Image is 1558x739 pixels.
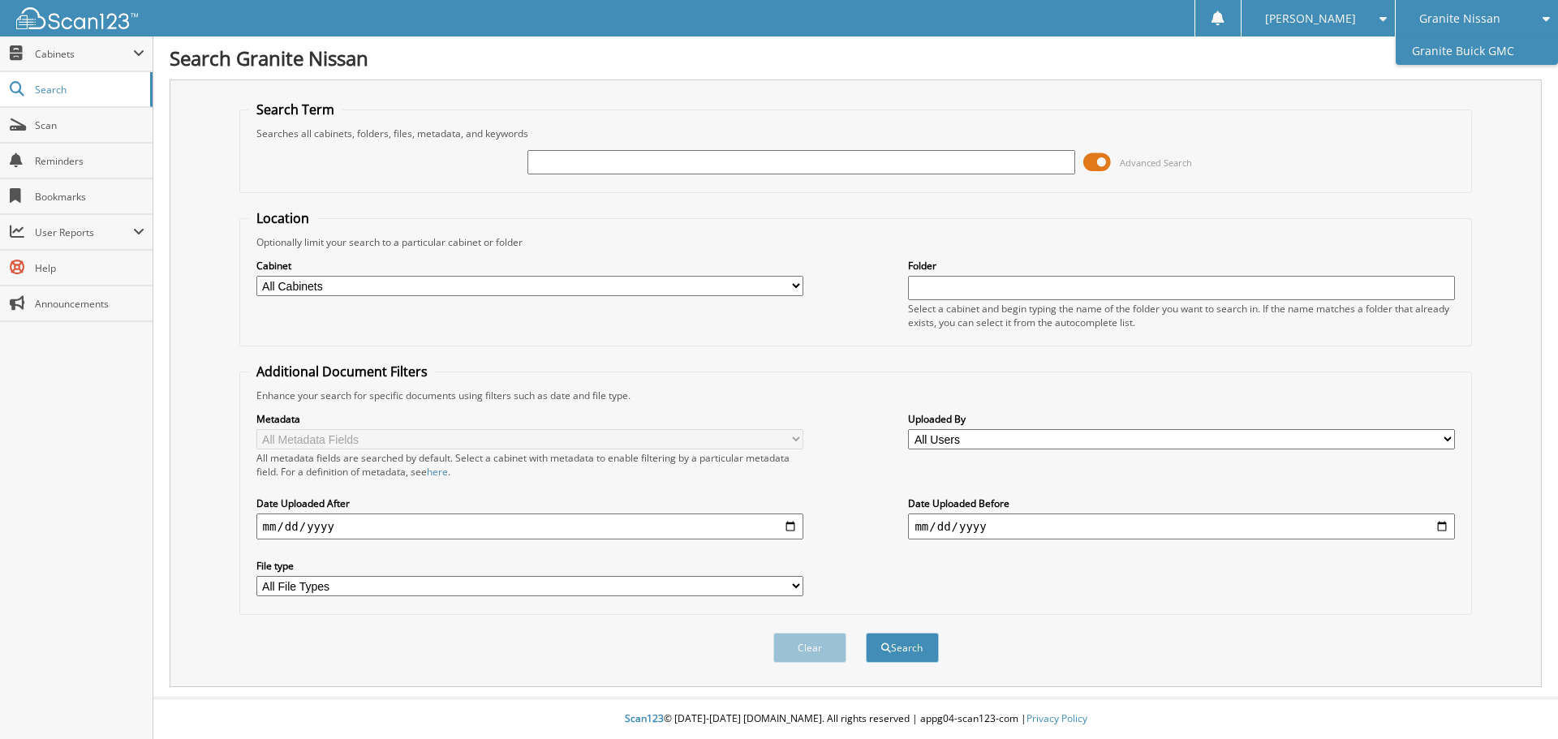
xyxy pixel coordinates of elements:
[35,190,144,204] span: Bookmarks
[1120,157,1192,169] span: Advanced Search
[248,389,1464,402] div: Enhance your search for specific documents using filters such as date and file type.
[256,412,803,426] label: Metadata
[170,45,1542,71] h1: Search Granite Nissan
[248,127,1464,140] div: Searches all cabinets, folders, files, metadata, and keywords
[35,154,144,168] span: Reminders
[427,465,448,479] a: here
[256,451,803,479] div: All metadata fields are searched by default. Select a cabinet with metadata to enable filtering b...
[1265,14,1356,24] span: [PERSON_NAME]
[248,363,436,380] legend: Additional Document Filters
[1396,37,1558,65] a: Granite Buick GMC
[35,297,144,311] span: Announcements
[908,496,1455,510] label: Date Uploaded Before
[773,633,846,663] button: Clear
[153,699,1558,739] div: © [DATE]-[DATE] [DOMAIN_NAME]. All rights reserved | appg04-scan123-com |
[35,261,144,275] span: Help
[256,259,803,273] label: Cabinet
[256,513,803,539] input: start
[866,633,939,663] button: Search
[908,513,1455,539] input: end
[248,235,1464,249] div: Optionally limit your search to a particular cabinet or folder
[248,101,342,118] legend: Search Term
[35,83,142,97] span: Search
[256,496,803,510] label: Date Uploaded After
[1419,14,1500,24] span: Granite Nissan
[908,259,1455,273] label: Folder
[256,559,803,573] label: File type
[248,209,317,227] legend: Location
[16,7,138,29] img: scan123-logo-white.svg
[35,47,133,61] span: Cabinets
[625,711,664,725] span: Scan123
[35,226,133,239] span: User Reports
[1477,661,1558,739] iframe: Chat Widget
[1026,711,1087,725] a: Privacy Policy
[35,118,144,132] span: Scan
[908,412,1455,426] label: Uploaded By
[908,302,1455,329] div: Select a cabinet and begin typing the name of the folder you want to search in. If the name match...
